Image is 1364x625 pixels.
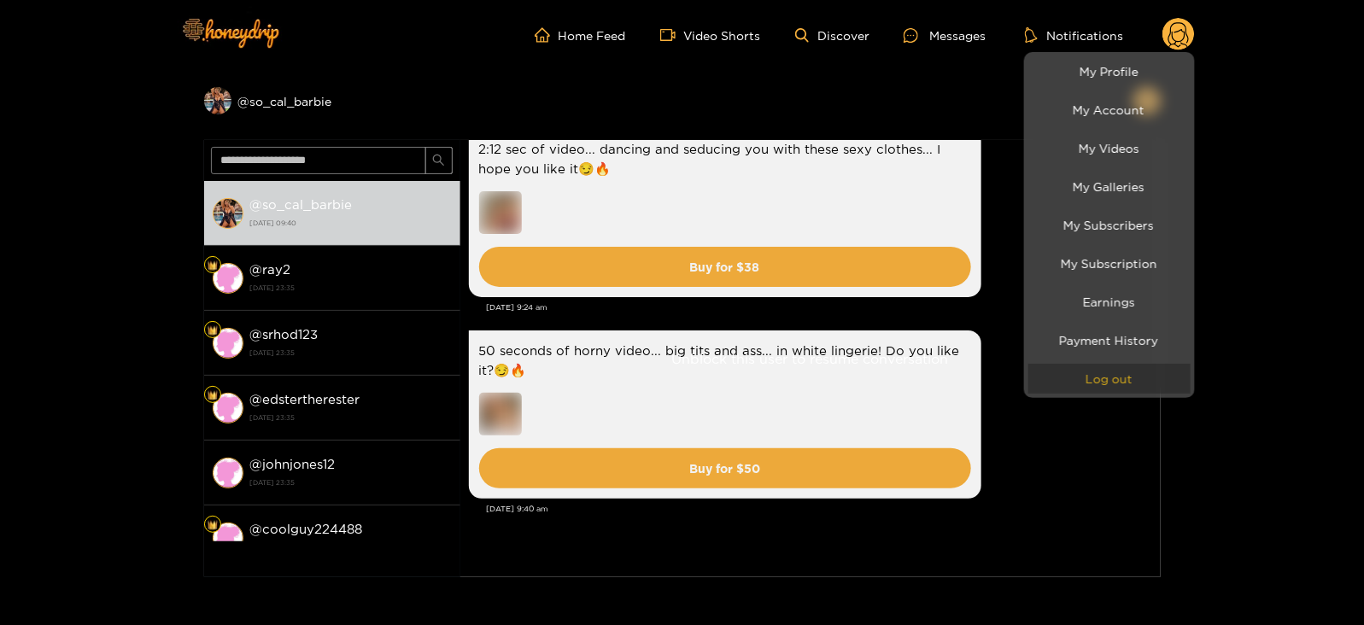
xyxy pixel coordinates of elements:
a: My Profile [1028,56,1191,86]
a: My Account [1028,95,1191,125]
a: My Galleries [1028,172,1191,202]
a: Payment History [1028,325,1191,355]
a: My Subscription [1028,248,1191,278]
a: My Subscribers [1028,210,1191,240]
a: Earnings [1028,287,1191,317]
button: Log out [1028,364,1191,394]
a: My Videos [1028,133,1191,163]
